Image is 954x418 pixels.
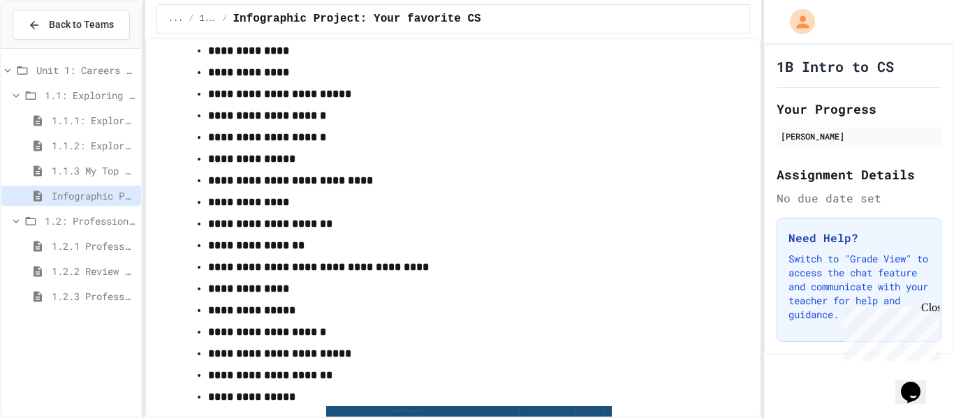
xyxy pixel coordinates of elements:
div: My Account [775,6,819,38]
span: 1.2.3 Professional Communication Challenge [52,289,135,304]
button: Back to Teams [13,10,130,40]
span: 1.2.1 Professional Communication [52,239,135,253]
span: 1.1.3 My Top 3 CS Careers! [52,163,135,178]
span: Infographic Project: Your favorite CS [233,10,480,27]
iframe: chat widget [838,301,940,361]
span: ... [168,13,184,24]
iframe: chat widget [895,362,940,404]
span: / [222,13,227,24]
h2: Assignment Details [777,165,941,184]
span: / [189,13,193,24]
span: 1.1: Exploring CS Careers [45,88,135,103]
span: 1.1.2: Exploring CS Careers - Review [52,138,135,153]
span: Unit 1: Careers & Professionalism [36,63,135,77]
div: [PERSON_NAME] [781,130,937,142]
span: Back to Teams [49,17,114,32]
h2: Your Progress [777,99,941,119]
h3: Need Help? [788,230,930,246]
div: No due date set [777,190,941,207]
span: 1.2: Professional Communication [45,214,135,228]
h1: 1B Intro to CS [777,57,894,76]
p: Switch to "Grade View" to access the chat feature and communicate with your teacher for help and ... [788,252,930,322]
div: Chat with us now!Close [6,6,96,89]
span: 1.1: Exploring CS Careers [200,13,217,24]
span: 1.1.1: Exploring CS Careers [52,113,135,128]
span: 1.2.2 Review - Professional Communication [52,264,135,278]
span: Infographic Project: Your favorite CS [52,188,135,203]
